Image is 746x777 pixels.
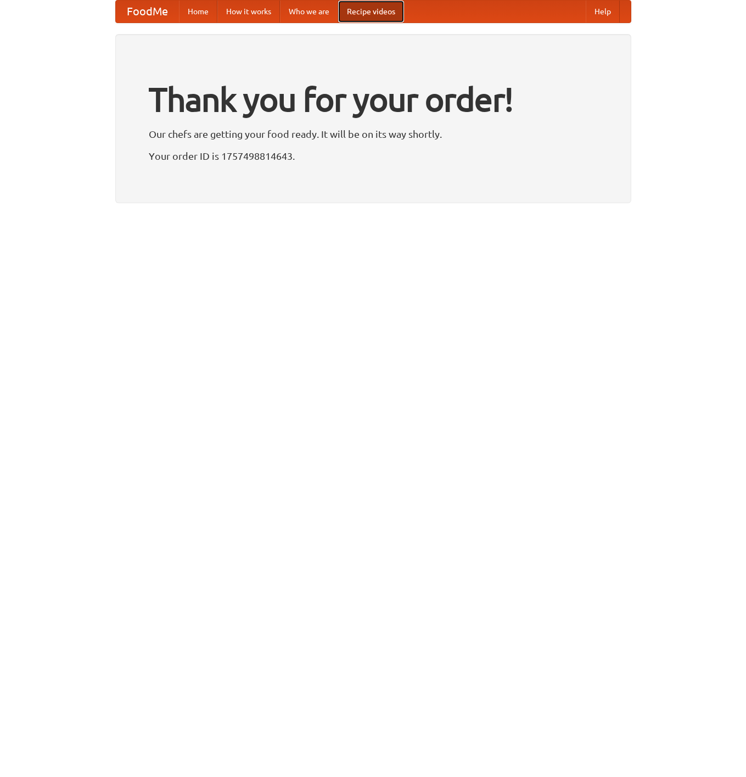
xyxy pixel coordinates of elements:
[116,1,179,23] a: FoodMe
[149,73,598,126] h1: Thank you for your order!
[586,1,620,23] a: Help
[338,1,404,23] a: Recipe videos
[179,1,217,23] a: Home
[149,148,598,164] p: Your order ID is 1757498814643.
[280,1,338,23] a: Who we are
[217,1,280,23] a: How it works
[149,126,598,142] p: Our chefs are getting your food ready. It will be on its way shortly.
